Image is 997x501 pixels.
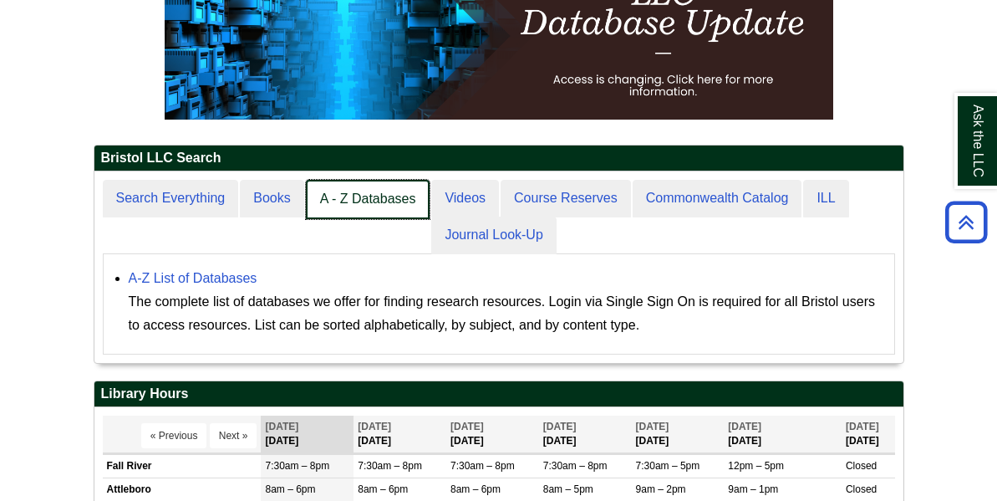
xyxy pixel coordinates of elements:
a: Back to Top [939,211,993,233]
a: Videos [431,180,499,217]
a: ILL [803,180,848,217]
a: Course Reserves [501,180,631,217]
a: A - Z Databases [306,180,430,219]
a: Commonwealth Catalog [633,180,802,217]
span: Closed [846,483,877,495]
span: 7:30am – 5pm [636,460,700,472]
th: [DATE] [724,416,842,453]
a: Books [240,180,303,217]
span: 7:30am – 8pm [543,460,608,472]
th: [DATE] [446,416,539,453]
th: [DATE] [842,416,895,453]
th: [DATE] [354,416,446,453]
span: [DATE] [450,421,484,432]
th: [DATE] [261,416,354,453]
th: [DATE] [632,416,725,453]
span: 9am – 1pm [728,483,778,495]
span: [DATE] [846,421,879,432]
span: 8am – 6pm [450,483,501,495]
button: « Previous [141,423,207,448]
th: [DATE] [539,416,632,453]
span: [DATE] [358,421,391,432]
h2: Bristol LLC Search [94,146,903,171]
div: The complete list of databases we offer for finding research resources. Login via Single Sign On ... [129,290,886,337]
button: Next » [210,423,257,448]
span: [DATE] [265,421,298,432]
span: 12pm – 5pm [728,460,784,472]
span: [DATE] [728,421,761,432]
span: [DATE] [543,421,577,432]
h2: Library Hours [94,381,903,407]
span: Closed [846,460,877,472]
span: 8am – 6pm [358,483,408,495]
span: 7:30am – 8pm [450,460,515,472]
span: 7:30am – 8pm [265,460,329,472]
td: Attleboro [103,478,262,501]
span: 8am – 6pm [265,483,315,495]
span: 8am – 5pm [543,483,593,495]
td: Fall River [103,454,262,478]
a: Search Everything [103,180,239,217]
span: [DATE] [636,421,669,432]
span: 7:30am – 8pm [358,460,422,472]
a: A-Z List of Databases [129,271,257,285]
span: 9am – 2pm [636,483,686,495]
a: Journal Look-Up [431,217,556,254]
